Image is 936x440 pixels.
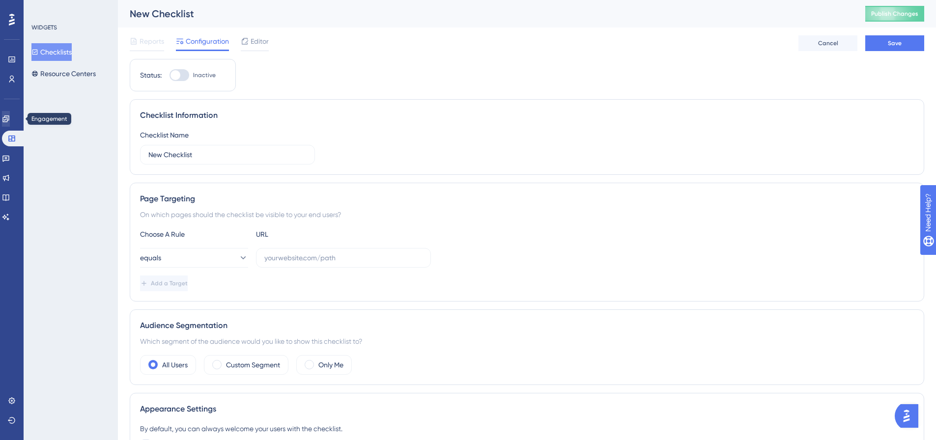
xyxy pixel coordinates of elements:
div: By default, you can always welcome your users with the checklist. [140,423,914,435]
button: Resource Centers [31,65,96,82]
span: Save [888,39,902,47]
div: Status: [140,69,162,81]
span: Need Help? [23,2,61,14]
button: Checklists [31,43,72,61]
button: Cancel [798,35,857,51]
label: Custom Segment [226,359,280,371]
div: Choose A Rule [140,228,248,240]
span: Publish Changes [871,10,918,18]
span: Reports [140,35,164,47]
span: Editor [251,35,269,47]
span: Inactive [193,71,216,79]
div: URL [256,228,364,240]
div: Audience Segmentation [140,320,914,331]
div: Which segment of the audience would you like to show this checklist to? [140,335,914,347]
button: equals [140,248,248,268]
button: Add a Target [140,275,188,291]
div: New Checklist [130,7,841,21]
label: Only Me [318,359,343,371]
div: Checklist Information [140,110,914,121]
iframe: UserGuiding AI Assistant Launcher [895,401,924,431]
button: Save [865,35,924,51]
span: Cancel [818,39,838,47]
span: equals [140,252,161,264]
input: yourwebsite.com/path [264,252,423,263]
div: Appearance Settings [140,403,914,415]
input: Type your Checklist name [148,149,307,160]
span: Configuration [186,35,229,47]
div: Page Targeting [140,193,914,205]
div: WIDGETS [31,24,57,31]
div: On which pages should the checklist be visible to your end users? [140,209,914,220]
div: Checklist Name [140,129,189,141]
button: Publish Changes [865,6,924,22]
span: Add a Target [151,279,188,287]
label: All Users [162,359,188,371]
